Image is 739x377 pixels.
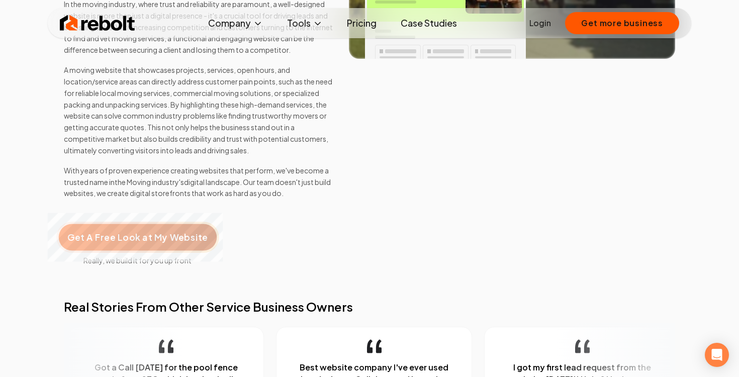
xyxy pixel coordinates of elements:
button: Get A Free Look at My Website [56,222,219,253]
h2: Real Stories From Other Service Business Owners [64,299,675,315]
a: Case Studies [393,13,465,33]
button: Get more business [565,12,679,34]
a: Pricing [339,13,385,33]
a: Get A Free Look at My WebsiteReally, we build it for you up front [64,207,212,265]
div: Open Intercom Messenger [705,343,729,367]
img: quotation-mark [159,339,173,353]
img: quotation-mark [575,339,590,353]
p: A moving website that showcases projects, services, open hours, and location/service areas can di... [64,64,333,156]
span: Get A Free Look at My Website [67,231,208,244]
p: With years of proven experience creating websites that perform, we've become a trusted name in th... [64,165,333,199]
img: Rebolt Logo [60,13,135,33]
button: Tools [279,13,331,33]
button: Company [200,13,271,33]
span: Really, we build it for you up front [64,255,212,265]
img: quotation-mark [367,339,382,353]
a: Login [529,17,551,29]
